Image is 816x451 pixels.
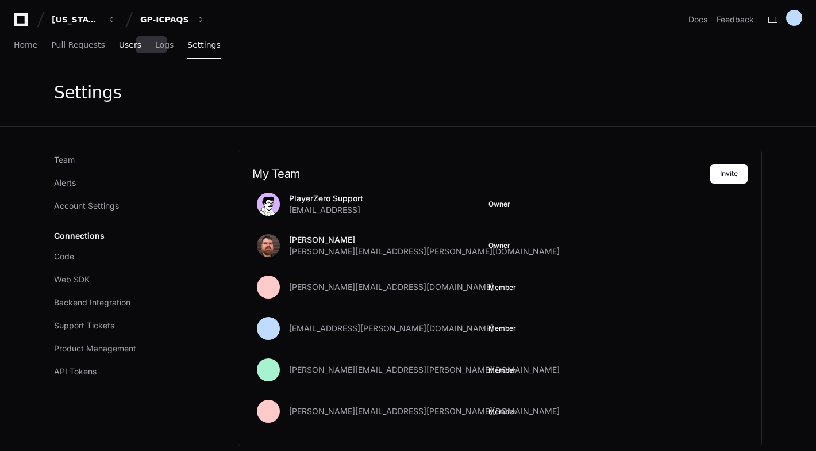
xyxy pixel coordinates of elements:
[119,32,141,59] a: Users
[488,200,510,209] span: Owner
[54,154,75,166] span: Team
[155,32,174,59] a: Logs
[54,200,119,212] span: Account Settings
[289,323,494,334] span: [EMAIL_ADDRESS][PERSON_NAME][DOMAIN_NAME]
[51,41,105,48] span: Pull Requests
[488,407,516,416] button: Member
[252,167,710,181] h2: My Team
[187,32,220,59] a: Settings
[54,366,97,377] span: API Tokens
[136,9,209,30] button: GP-ICPAQS
[48,269,210,290] a: Web SDK
[119,41,141,48] span: Users
[289,364,560,376] span: [PERSON_NAME][EMAIL_ADDRESS][PERSON_NAME][DOMAIN_NAME]
[48,246,210,267] a: Code
[48,361,210,382] a: API Tokens
[48,150,210,170] a: Team
[14,32,37,59] a: Home
[289,204,360,216] span: [EMAIL_ADDRESS]
[48,338,210,359] a: Product Management
[289,406,560,417] span: [PERSON_NAME][EMAIL_ADDRESS][PERSON_NAME][DOMAIN_NAME]
[289,193,363,204] p: PlayerZero Support
[54,251,74,262] span: Code
[54,177,76,189] span: Alerts
[289,281,494,293] span: [PERSON_NAME][EMAIL_ADDRESS][DOMAIN_NAME]
[54,274,90,285] span: Web SDK
[257,193,280,216] img: avatar
[14,41,37,48] span: Home
[289,246,560,257] span: [PERSON_NAME][EMAIL_ADDRESS][PERSON_NAME][DOMAIN_NAME]
[54,82,121,103] div: Settings
[257,234,280,257] img: avatar
[488,241,510,250] span: Owner
[48,196,210,216] a: Account Settings
[155,41,174,48] span: Logs
[54,320,114,331] span: Support Tickets
[488,283,516,292] button: Member
[52,14,101,25] div: [US_STATE] Pacific
[48,173,210,193] a: Alerts
[488,366,516,375] button: Member
[187,41,220,48] span: Settings
[48,315,210,336] a: Support Tickets
[289,234,560,246] p: [PERSON_NAME]
[54,297,130,308] span: Backend Integration
[54,343,136,354] span: Product Management
[688,14,707,25] a: Docs
[51,32,105,59] a: Pull Requests
[140,14,190,25] div: GP-ICPAQS
[48,292,210,313] a: Backend Integration
[47,9,121,30] button: [US_STATE] Pacific
[710,164,748,184] button: Invite
[488,324,516,333] span: Member
[717,14,754,25] button: Feedback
